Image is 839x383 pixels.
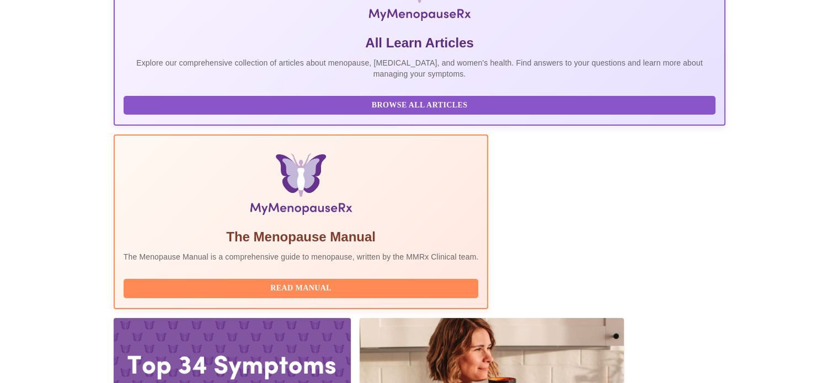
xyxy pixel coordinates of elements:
[180,153,422,219] img: Menopause Manual
[135,282,468,295] span: Read Manual
[124,96,716,115] button: Browse All Articles
[124,279,479,298] button: Read Manual
[124,34,716,52] h5: All Learn Articles
[124,283,482,292] a: Read Manual
[135,99,705,112] span: Browse All Articles
[124,57,716,79] p: Explore our comprehensive collection of articles about menopause, [MEDICAL_DATA], and women's hea...
[124,251,479,262] p: The Menopause Manual is a comprehensive guide to menopause, written by the MMRx Clinical team.
[124,228,479,246] h5: The Menopause Manual
[124,100,719,109] a: Browse All Articles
